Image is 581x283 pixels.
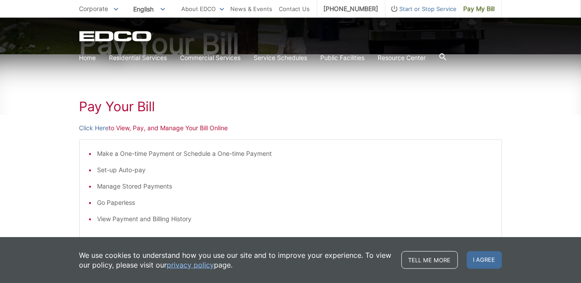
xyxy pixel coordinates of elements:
a: Contact Us [279,4,310,14]
a: Click Here [79,123,109,133]
p: We use cookies to understand how you use our site and to improve your experience. To view our pol... [79,250,393,270]
span: English [127,2,172,16]
a: Public Facilities [321,53,365,63]
span: I agree [467,251,502,269]
a: Commercial Services [180,53,241,63]
h1: Pay Your Bill [79,98,502,114]
a: Resource Center [378,53,426,63]
li: View Payment and Billing History [97,214,493,224]
a: EDCD logo. Return to the homepage. [79,31,153,42]
a: About EDCO [182,4,224,14]
a: Residential Services [109,53,167,63]
li: Make a One-time Payment or Schedule a One-time Payment [97,149,493,158]
li: Set-up Auto-pay [97,165,493,175]
p: * Requires a One-time Registration (or Online Account Set-up to Create Your Username and Password) [89,235,493,245]
p: to View, Pay, and Manage Your Bill Online [79,123,502,133]
span: Pay My Bill [464,4,495,14]
a: Home [79,53,96,63]
li: Manage Stored Payments [97,181,493,191]
span: Corporate [79,5,109,12]
a: Tell me more [401,251,458,269]
a: News & Events [231,4,273,14]
li: Go Paperless [97,198,493,208]
a: Service Schedules [254,53,307,63]
a: privacy policy [167,260,214,270]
